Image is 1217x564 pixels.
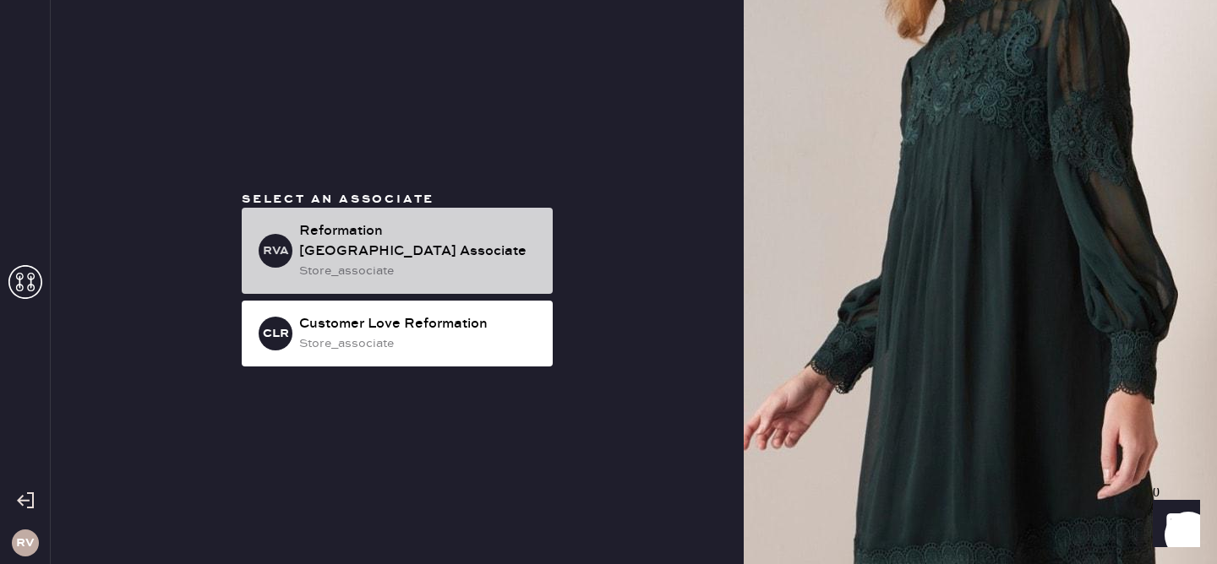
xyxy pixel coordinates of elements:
[16,537,34,549] h3: RV
[299,262,539,280] div: store_associate
[299,221,539,262] div: Reformation [GEOGRAPHIC_DATA] Associate
[299,334,539,353] div: store_associate
[299,314,539,334] div: Customer Love Reformation
[263,328,289,339] h3: CLR
[1137,488,1209,561] iframe: Front Chat
[263,245,289,257] h3: RVA
[242,192,434,207] span: Select an associate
